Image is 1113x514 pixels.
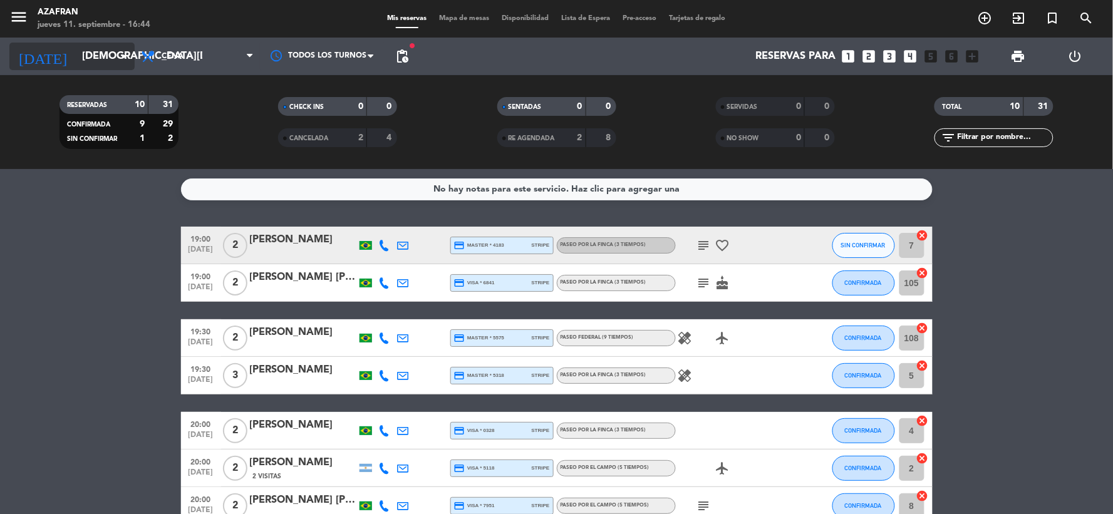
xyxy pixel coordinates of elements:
span: Disponibilidad [495,15,555,22]
i: airplanemode_active [715,331,730,346]
span: 3 [223,363,247,388]
span: Paseo por la finca (3 tiempos) [561,280,646,285]
span: CONFIRMADA [845,279,882,286]
button: CONFIRMADA [832,270,895,296]
i: search [1079,11,1094,26]
span: fiber_manual_record [408,42,416,49]
span: master * 5575 [454,332,505,344]
i: cake [715,275,730,290]
i: credit_card [454,332,465,344]
span: Paseo por el campo (5 tiempos) [561,465,650,470]
span: pending_actions [395,49,410,64]
span: [DATE] [185,376,217,390]
strong: 2 [168,134,175,143]
span: RE AGENDADA [509,135,555,141]
span: 2 [223,418,247,443]
i: subject [696,498,712,513]
i: healing [678,331,693,346]
i: looks_4 [903,48,919,64]
strong: 0 [387,102,395,111]
i: credit_card [454,277,465,289]
strong: 10 [135,100,145,109]
span: Mapa de mesas [433,15,495,22]
strong: 10 [1010,102,1020,111]
i: favorite_border [715,238,730,253]
strong: 31 [1038,102,1051,111]
span: [DATE] [185,245,217,260]
span: 2 [223,456,247,481]
span: CHECK INS [289,104,324,110]
span: SIN CONFIRMAR [841,242,886,249]
span: Paseo por la finca (3 tiempos) [561,373,646,378]
i: arrow_drop_down [116,49,132,64]
strong: 9 [140,120,145,128]
i: cancel [916,359,929,372]
span: TOTAL [942,104,961,110]
span: 19:00 [185,269,217,283]
div: [PERSON_NAME] [250,455,356,471]
span: Pre-acceso [616,15,663,22]
strong: 0 [606,102,613,111]
span: Paseo por la finca (3 tiempos) [561,428,646,433]
i: credit_card [454,500,465,511]
div: No hay notas para este servicio. Haz clic para agregar una [433,182,680,197]
button: CONFIRMADA [832,418,895,443]
span: Tarjetas de regalo [663,15,732,22]
span: 20:00 [185,491,217,506]
span: NO SHOW [727,135,759,141]
i: subject [696,238,712,253]
i: looks_6 [944,48,960,64]
i: healing [678,368,693,383]
span: [DATE] [185,431,217,445]
span: CONFIRMADA [67,121,110,128]
i: credit_card [454,240,465,251]
span: stripe [532,241,550,249]
i: looks_5 [923,48,940,64]
span: CONFIRMADA [845,372,882,379]
div: Azafran [38,6,150,19]
div: [PERSON_NAME] [250,362,356,378]
i: add_circle_outline [978,11,993,26]
strong: 1 [140,134,145,143]
span: master * 5318 [454,370,505,381]
i: turned_in_not [1045,11,1060,26]
strong: 31 [163,100,175,109]
span: 20:00 [185,416,217,431]
span: stripe [532,426,550,434]
strong: 4 [387,133,395,142]
span: SERVIDAS [727,104,758,110]
span: visa * 5118 [454,463,495,474]
i: cancel [916,452,929,465]
div: [PERSON_NAME] [250,324,356,341]
span: [DATE] [185,338,217,352]
span: stripe [532,279,550,287]
span: Paseo Federal (9 tiempos) [561,335,634,340]
span: [DATE] [185,468,217,483]
i: cancel [916,229,929,242]
span: stripe [532,334,550,342]
button: menu [9,8,28,31]
div: [PERSON_NAME] [250,232,356,248]
i: filter_list [941,130,956,145]
i: exit_to_app [1012,11,1027,26]
span: Lista de Espera [555,15,616,22]
i: airplanemode_active [715,461,730,476]
strong: 8 [606,133,613,142]
span: 20:00 [185,454,217,468]
i: [DATE] [9,43,76,70]
span: [DATE] [185,283,217,297]
i: looks_one [841,48,857,64]
span: Paseo por el campo (5 tiempos) [561,503,650,508]
i: credit_card [454,370,465,381]
div: LOG OUT [1047,38,1104,75]
strong: 29 [163,120,175,128]
span: stripe [532,464,550,472]
span: CONFIRMADA [845,502,882,509]
span: SENTADAS [509,104,542,110]
span: visa * 7951 [454,500,495,511]
i: cancel [916,490,929,502]
strong: 0 [824,133,832,142]
div: [PERSON_NAME] [PERSON_NAME] [250,492,356,508]
strong: 2 [358,133,363,142]
span: print [1010,49,1025,64]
